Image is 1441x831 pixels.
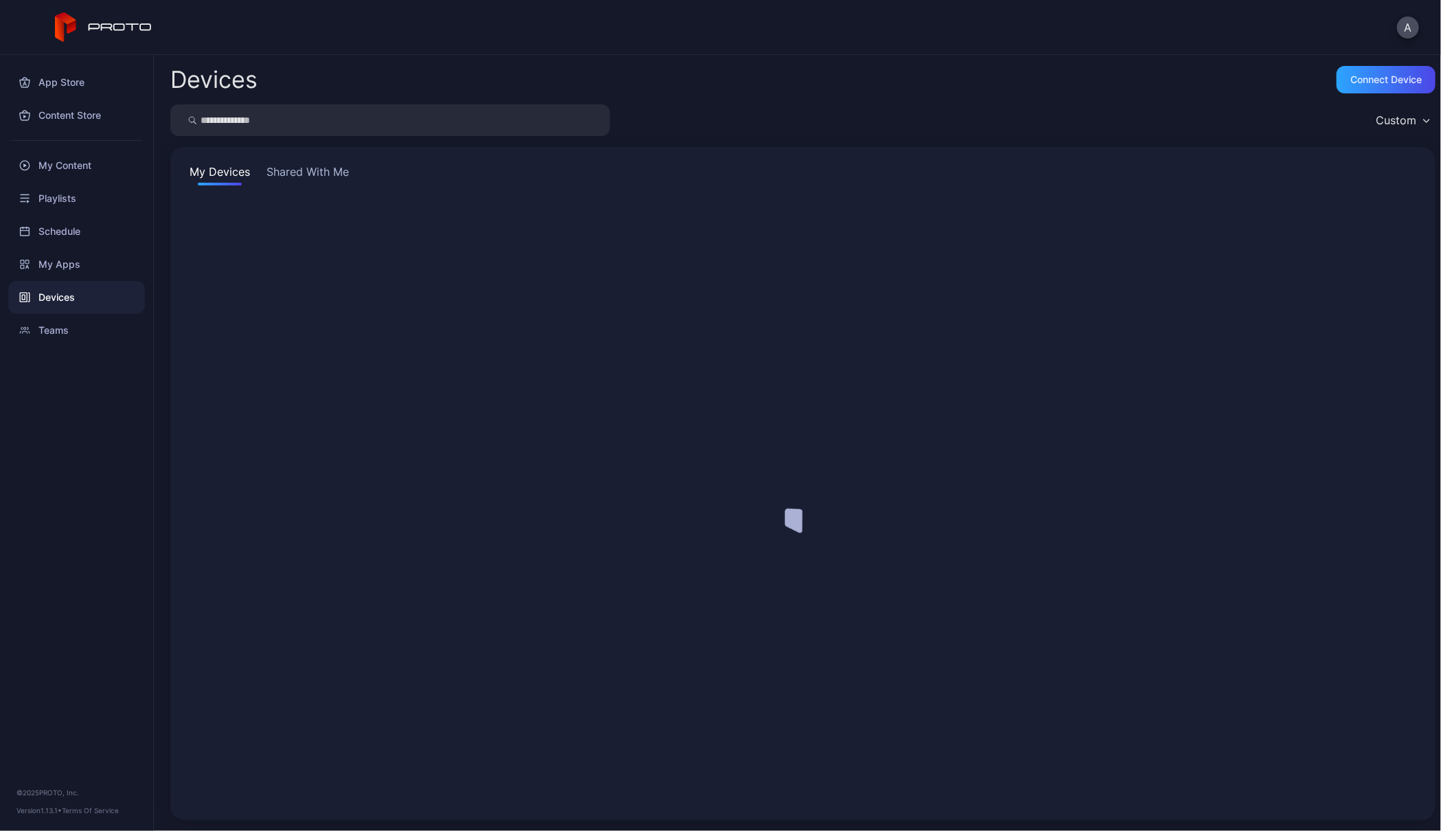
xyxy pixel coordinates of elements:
button: Shared With Me [264,163,352,185]
h2: Devices [170,67,258,92]
div: Connect device [1350,74,1422,85]
span: Version 1.13.1 • [16,806,62,815]
a: My Content [8,149,145,182]
button: A [1397,16,1419,38]
a: My Apps [8,248,145,281]
button: Connect device [1337,66,1436,93]
a: Playlists [8,182,145,215]
a: App Store [8,66,145,99]
a: Teams [8,314,145,347]
a: Terms Of Service [62,806,119,815]
div: © 2025 PROTO, Inc. [16,787,137,798]
div: Custom [1376,113,1416,127]
button: Custom [1369,104,1436,136]
a: Content Store [8,99,145,132]
button: My Devices [187,163,253,185]
a: Devices [8,281,145,314]
a: Schedule [8,215,145,248]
